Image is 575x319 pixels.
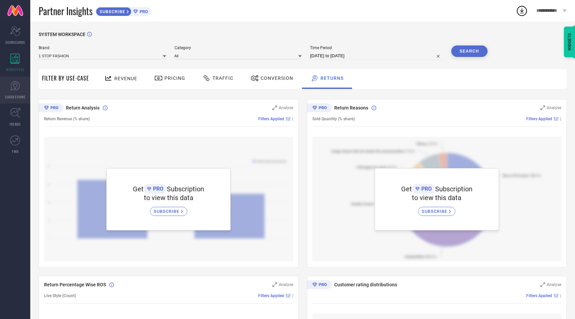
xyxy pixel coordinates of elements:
svg: Zoom [272,105,277,110]
span: | [292,293,293,298]
div: Premium [307,280,332,290]
span: Analyse [547,282,561,287]
span: Get [133,185,144,193]
span: | [292,117,293,121]
span: to view this data [144,194,193,202]
span: SUBSCRIBE [154,209,181,214]
span: Customer rating distributions [334,282,397,287]
svg: Zoom [540,105,545,110]
span: Revenue [114,76,137,81]
span: Partner Insights [39,4,92,18]
div: Open download list [516,5,528,17]
span: Live Style (Count) [44,293,76,298]
button: Search [451,45,488,57]
div: Premium [307,103,332,114]
span: Return Reasons [334,105,368,110]
span: SUBSCRIBE [422,209,449,214]
span: FWD [12,149,18,154]
span: TRENDS [9,122,21,127]
span: Return Analysis [66,105,100,110]
span: Return Revenue (% share) [44,117,90,121]
span: PRO [151,186,163,192]
span: Conversion [261,75,293,81]
span: SCORECARDS [5,40,25,45]
span: Get [401,185,412,193]
span: SUBSCRIBE [96,9,127,14]
span: Traffic [213,75,233,81]
span: | [560,293,561,298]
span: Return Percentage Wise ROS [44,282,106,287]
input: Select time period [310,52,443,60]
a: SUBSCRIBEPRO [96,5,151,16]
span: Subscription [435,185,472,193]
span: WORKSPACE [6,67,25,72]
span: Filters Applied [258,117,284,121]
span: Sold Quantity (% share) [312,117,355,121]
span: SUGGESTIONS [5,94,26,99]
span: Returns [320,75,344,81]
svg: Zoom [272,282,277,287]
span: Filter By Use-Case [42,74,89,82]
span: to view this data [412,194,461,202]
span: Time Period [310,45,443,50]
span: Category [175,45,302,50]
span: Pricing [164,75,185,81]
span: Analyse [547,105,561,110]
span: Filters Applied [526,293,552,298]
span: | [560,117,561,121]
a: SUBSCRIBE [418,202,455,216]
span: Brand [39,45,166,50]
span: Analyse [279,282,293,287]
span: Analyse [279,105,293,110]
span: SYSTEM WORKSPACE [39,32,85,37]
span: Filters Applied [526,117,552,121]
span: Subscription [167,185,204,193]
span: Filters Applied [258,293,284,298]
span: PRO [420,186,432,192]
span: PRO [138,9,148,14]
div: Premium [39,103,64,114]
a: SUBSCRIBE [150,202,187,216]
svg: Zoom [540,282,545,287]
